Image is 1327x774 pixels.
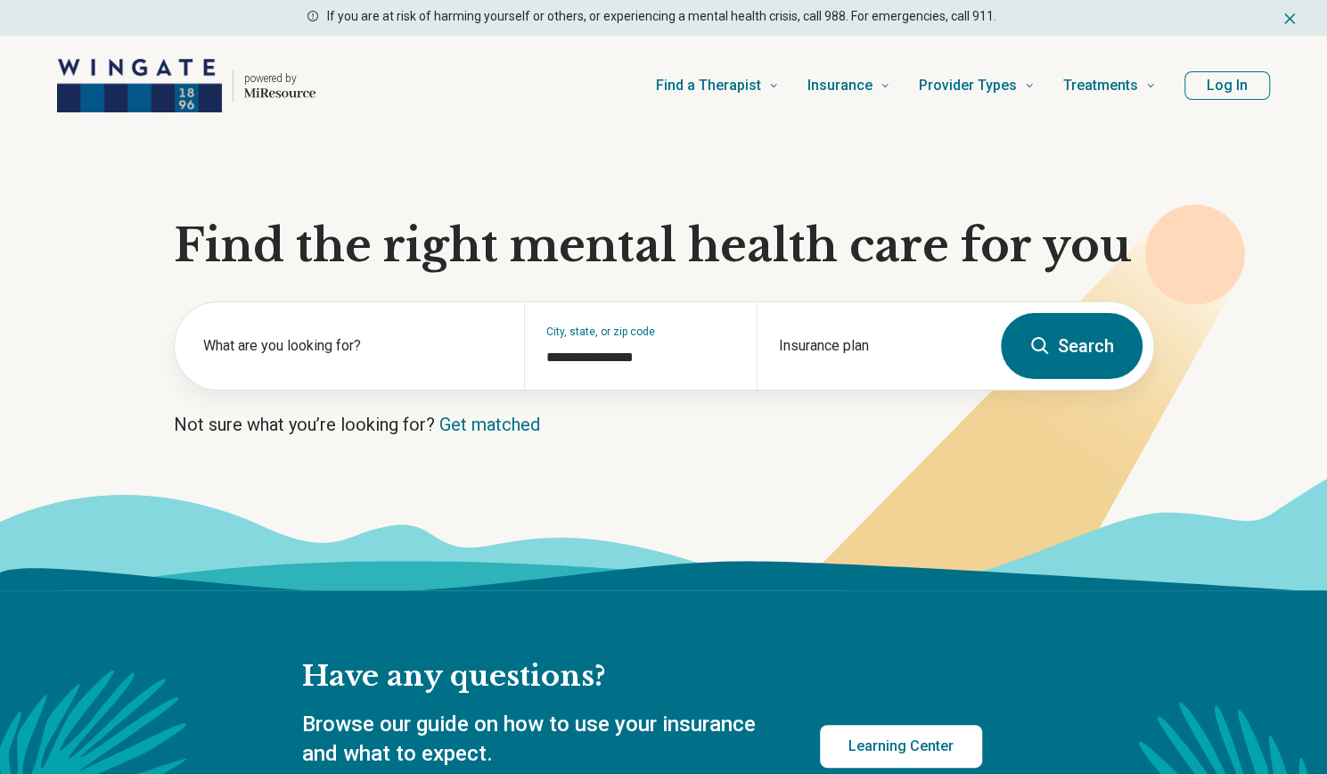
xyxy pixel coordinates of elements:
p: If you are at risk of harming yourself or others, or experiencing a mental health crisis, call 98... [327,7,996,26]
h1: Find the right mental health care for you [174,219,1154,273]
h2: Have any questions? [302,658,982,696]
button: Log In [1184,71,1270,100]
a: Home page [57,57,315,114]
p: powered by [244,71,315,86]
label: What are you looking for? [203,335,503,357]
button: Search [1001,313,1143,379]
span: Treatments [1063,73,1138,98]
p: Browse our guide on how to use your insurance and what to expect. [302,710,777,770]
a: Get matched [439,414,540,435]
span: Find a Therapist [656,73,761,98]
a: Find a Therapist [656,50,779,121]
a: Treatments [1063,50,1156,121]
span: Insurance [807,73,872,98]
button: Dismiss [1281,7,1298,29]
p: Not sure what you’re looking for? [174,412,1154,437]
a: Provider Types [919,50,1035,121]
a: Learning Center [820,725,982,768]
span: Provider Types [919,73,1017,98]
a: Insurance [807,50,890,121]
